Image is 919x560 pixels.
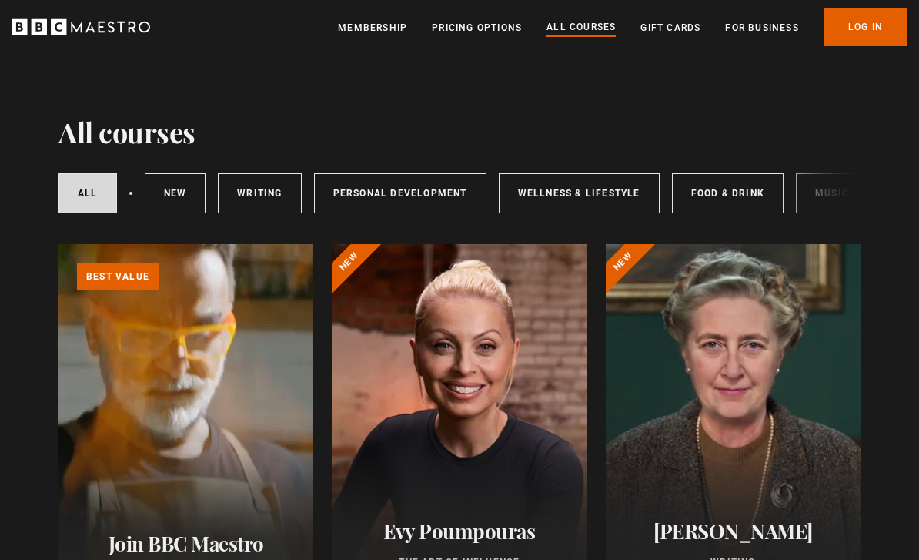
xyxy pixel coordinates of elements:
[672,173,784,213] a: Food & Drink
[338,8,907,46] nav: Primary
[58,173,117,213] a: All
[338,20,407,35] a: Membership
[725,20,798,35] a: For business
[640,20,700,35] a: Gift Cards
[12,15,150,39] svg: BBC Maestro
[314,173,486,213] a: Personal Development
[77,263,159,290] p: Best value
[218,173,301,213] a: Writing
[824,8,907,46] a: Log In
[546,19,616,36] a: All Courses
[350,519,568,543] h2: Evy Poumpouras
[145,173,206,213] a: New
[432,20,522,35] a: Pricing Options
[58,116,195,148] h1: All courses
[624,519,842,543] h2: [PERSON_NAME]
[499,173,660,213] a: Wellness & Lifestyle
